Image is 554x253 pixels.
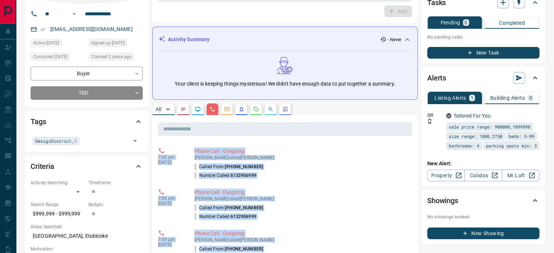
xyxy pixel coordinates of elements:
h2: Alerts [427,72,446,84]
span: beds: 3-99 [509,133,534,140]
span: [PHONE_NUMBER] [225,246,263,252]
p: Number Called: [195,172,256,179]
p: [DATE] [158,242,184,247]
span: [PHONE_NUMBER] [225,164,263,169]
p: Budget: [89,201,143,208]
p: 0 [529,95,532,100]
a: Condos [464,170,502,181]
div: Fri Oct 28 2022 [31,39,85,49]
svg: Notes [180,106,186,112]
div: TBD [31,86,143,100]
div: Fri Oct 28 2022 [89,39,143,49]
svg: Opportunities [268,106,274,112]
p: Building Alerts [490,95,525,100]
a: [EMAIL_ADDRESS][DOMAIN_NAME] [50,26,133,32]
p: Listing Alerts [435,95,466,100]
svg: Listing Alerts [239,106,244,112]
p: - Never [388,36,401,43]
p: 0 [464,20,467,25]
svg: Lead Browsing Activity [195,106,201,112]
svg: Agent Actions [282,106,288,112]
svg: Calls [209,106,215,112]
p: [PERSON_NAME] called [PERSON_NAME] [195,196,409,201]
p: 1 [471,95,474,100]
p: Phone Call - Outgoing [195,189,409,196]
button: Open [70,9,79,18]
p: Called From: [195,163,263,170]
div: mrloft.ca [446,113,451,118]
div: Mon Oct 31 2022 [89,53,143,63]
p: Pending [440,20,460,25]
p: Actively Searching: [31,179,85,186]
p: Called From: [195,246,263,252]
a: Tailored For You [453,113,491,119]
svg: Push Notification Only [427,119,432,124]
span: DesignDistrict_1 [35,137,77,145]
p: Timeframe: [89,179,143,186]
p: 7:05 pm [158,237,184,242]
span: 6132906999 [231,173,256,178]
h2: Showings [427,195,458,206]
p: 7:05 pm [158,155,184,160]
p: Areas Searched: [31,224,143,230]
span: Contacted [DATE] [33,53,67,60]
div: Activity Summary- Never [158,33,412,46]
div: Criteria [31,158,143,175]
div: Showings [427,192,539,209]
div: Tue Nov 01 2022 [31,53,85,63]
p: Off [427,112,442,119]
span: sale price range: 900000,1099998 [449,123,530,130]
p: Called From: [195,205,263,211]
p: [PERSON_NAME] called [PERSON_NAME] [195,237,409,242]
button: New Showing [427,228,539,239]
span: 6132906999 [231,214,256,219]
p: All [156,107,161,112]
button: Open [130,136,140,146]
span: [PHONE_NUMBER] [225,205,263,210]
p: Motivation: [31,246,143,252]
p: [PERSON_NAME] called [PERSON_NAME] [195,155,409,160]
p: Completed [499,20,525,25]
p: [DATE] [158,160,184,165]
h2: Criteria [31,161,54,172]
div: Tags [31,113,143,130]
p: Phone Call - Outgoing [195,230,409,237]
p: No pending tasks [427,32,539,43]
p: $999,999 - $999,999 [31,208,85,220]
span: parking spots min: 3 [486,142,537,149]
p: Search Range: [31,201,85,208]
svg: Emails [224,106,230,112]
p: Number Called: [195,213,256,220]
p: Your client is keeping things mysterious! We didn't have enough data to put together a summary. [175,80,395,88]
p: Activity Summary [168,36,209,43]
a: Mr.Loft [502,170,539,181]
p: Phone Call - Outgoing [195,147,409,155]
div: Alerts [427,69,539,87]
span: Signed up [DATE] [91,39,125,47]
span: Active [DATE] [33,39,59,47]
span: bathrooms: 4 [449,142,479,149]
svg: Email Verified [40,27,45,32]
svg: Requests [253,106,259,112]
p: New Alert: [427,160,539,167]
h2: Tags [31,116,46,127]
p: [DATE] [158,201,184,206]
button: New Task [427,47,539,59]
a: Property [427,170,465,181]
div: Buyer [31,67,143,80]
span: Claimed 2 years ago [91,53,131,60]
p: No showings booked [427,214,539,220]
p: [GEOGRAPHIC_DATA], Etobicoke [31,230,143,242]
p: 7:05 pm [158,196,184,201]
span: size range: 1800,2750 [449,133,502,140]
